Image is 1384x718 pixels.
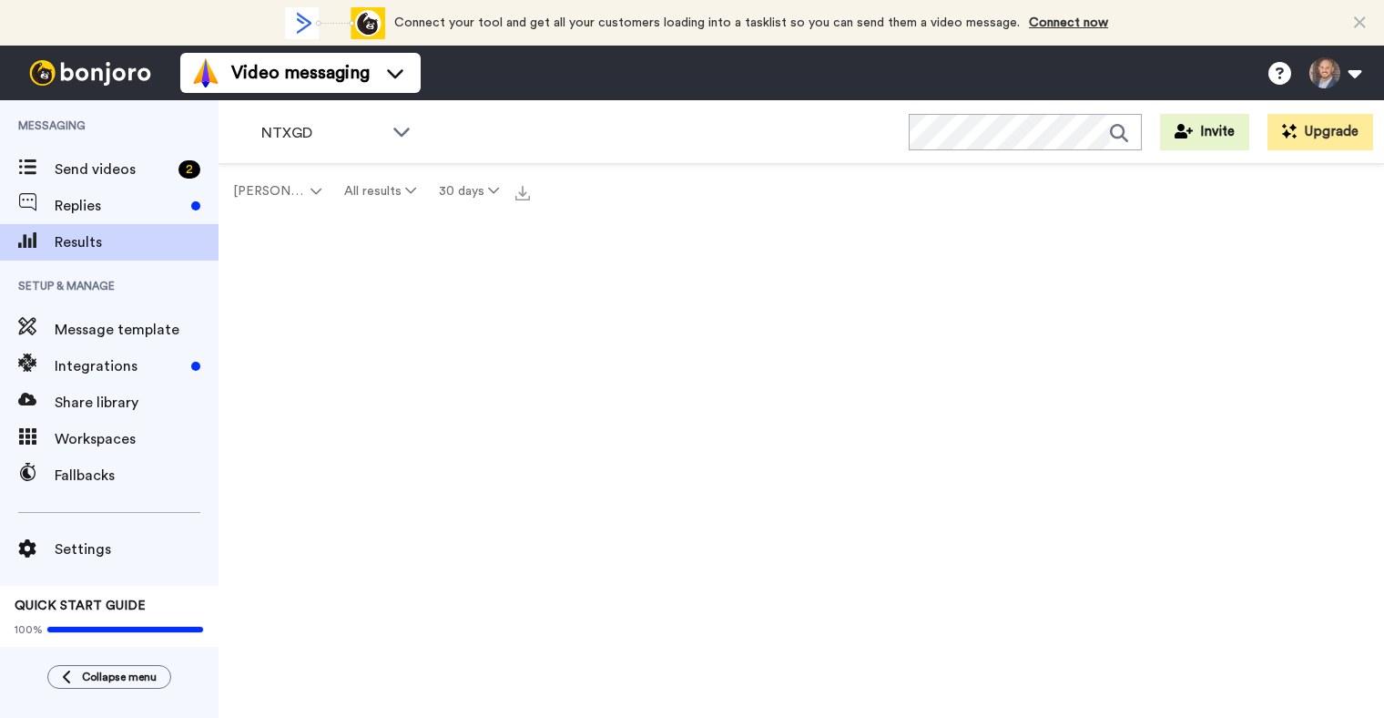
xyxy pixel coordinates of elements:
span: Connect your tool and get all your customers loading into a tasklist so you can send them a video... [394,16,1020,29]
img: export.svg [515,186,530,200]
button: All results [333,175,428,208]
span: NTXGD [261,122,383,144]
button: Collapse menu [47,665,171,689]
img: bj-logo-header-white.svg [22,60,158,86]
span: Results [55,231,219,253]
span: Send videos [55,159,171,180]
span: Replies [55,195,184,217]
button: Export all results that match these filters now. [510,178,535,205]
span: Collapse menu [82,670,157,684]
span: 100% [15,622,43,637]
span: Message template [55,319,219,341]
span: Video messaging [231,60,370,86]
span: [PERSON_NAME] [233,182,307,200]
span: Fallbacks [55,465,219,487]
span: Integrations [55,355,184,377]
span: Settings [55,538,219,560]
button: Upgrade [1267,114,1373,150]
button: 30 days [427,175,510,208]
div: animation [285,7,385,39]
button: Invite [1160,114,1249,150]
img: vm-color.svg [191,58,220,87]
span: Workspaces [55,428,219,450]
div: 2 [178,160,200,179]
button: [PERSON_NAME] [222,175,333,208]
span: Share library [55,392,219,414]
a: Connect now [1029,16,1108,29]
span: QUICK START GUIDE [15,600,146,612]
